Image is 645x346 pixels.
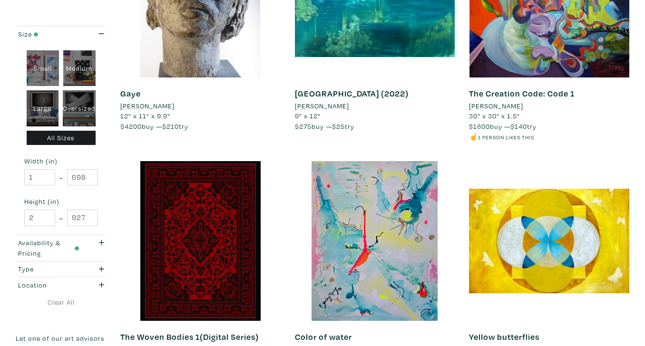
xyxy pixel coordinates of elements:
span: $25 [332,122,345,131]
div: Oversized [63,90,96,126]
small: Height (in) [24,198,98,205]
div: All Sizes [27,131,96,145]
span: buy — try [120,122,188,131]
button: Type [16,261,106,277]
button: Size [16,26,106,42]
span: $4200 [120,122,142,131]
li: [PERSON_NAME] [295,101,349,111]
small: Width (in) [24,158,98,164]
button: Location [16,277,106,293]
li: [PERSON_NAME] [469,101,523,111]
a: Gaye [120,88,141,99]
a: [GEOGRAPHIC_DATA] (2022) [295,88,409,99]
a: The Woven Bodies 1(Digital Series) [120,331,259,342]
a: [PERSON_NAME] [295,101,455,111]
div: Location [18,280,79,290]
div: Size [18,29,79,39]
li: [PERSON_NAME] [120,101,175,111]
span: buy — try [469,122,537,131]
a: The Creation Code: Code 1 [469,88,575,99]
span: - [59,211,63,224]
span: - [59,171,63,184]
span: $275 [295,122,312,131]
span: 12" x 11" x 9.9" [120,111,170,120]
span: 30" x 30" x 1.5" [469,111,520,120]
div: Small [27,50,59,86]
span: $140 [510,122,527,131]
a: Color of water [295,331,352,342]
div: Availability & Pricing [18,238,79,258]
div: Type [18,264,79,274]
span: $1800 [469,122,490,131]
span: $210 [162,122,179,131]
div: Medium [63,50,96,86]
li: ☝️ [469,132,629,142]
a: [PERSON_NAME] [469,101,629,111]
a: Clear All [16,297,106,308]
a: Yellow butterflies [469,331,539,342]
span: 9" x 12" [295,111,321,120]
button: Availability & Pricing [16,235,106,261]
div: Large [27,90,59,126]
a: [PERSON_NAME] [120,101,281,111]
span: buy — try [295,122,354,131]
small: 1 person likes this [478,134,534,141]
